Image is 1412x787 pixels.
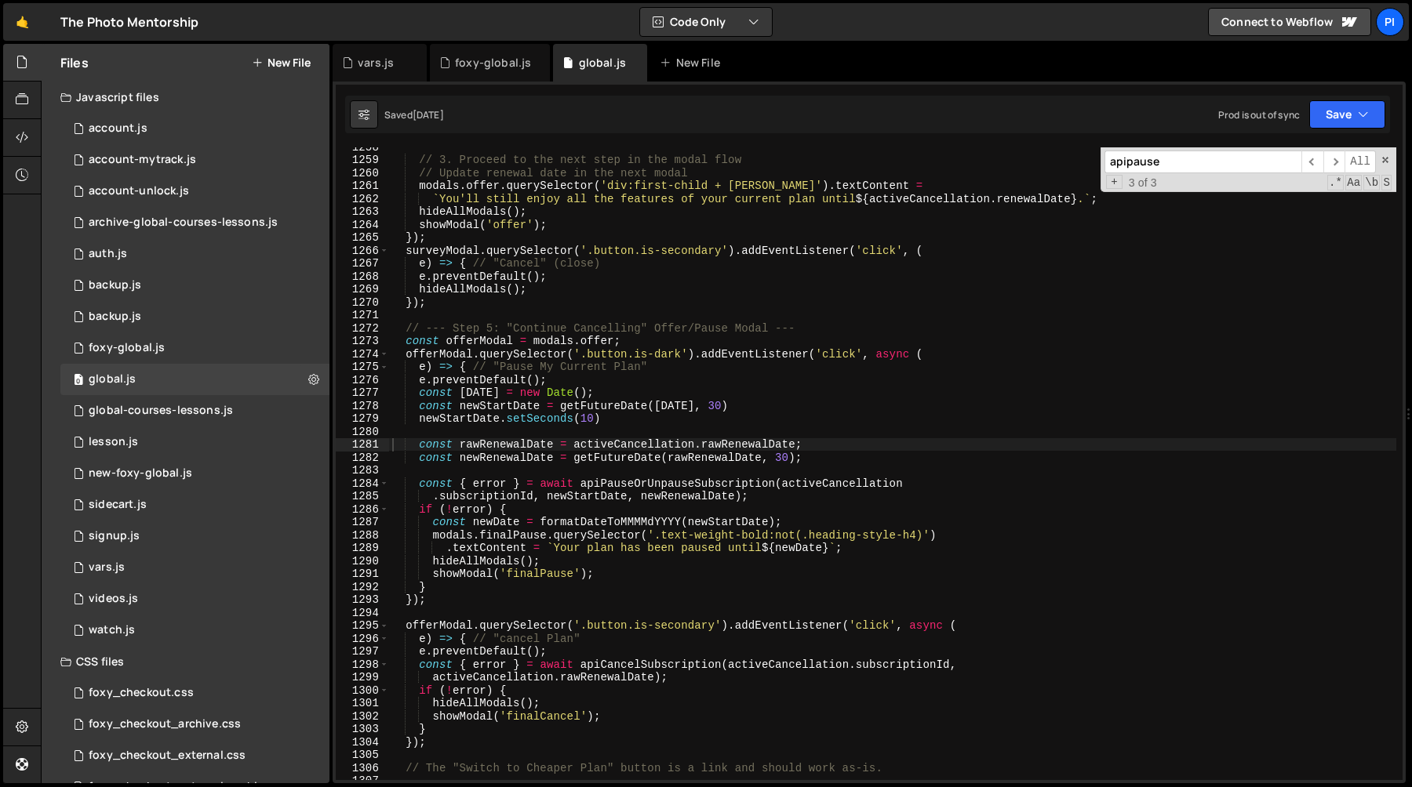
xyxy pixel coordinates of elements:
[89,153,196,167] div: account-mytrack.js
[336,205,389,219] div: 1263
[89,310,141,324] div: backup.js
[336,426,389,439] div: 1280
[336,581,389,594] div: 1292
[336,322,389,335] div: 1272
[336,671,389,684] div: 1299
[336,723,389,736] div: 1303
[89,686,194,700] div: foxy_checkout.css
[60,364,329,395] div: 13533/39483.js
[336,257,389,270] div: 1267
[336,633,389,646] div: 1296
[336,749,389,762] div: 1305
[336,283,389,296] div: 1269
[336,193,389,206] div: 1262
[413,108,444,121] div: [DATE]
[336,374,389,387] div: 1276
[336,736,389,749] div: 1304
[1104,151,1301,173] input: Search for
[336,270,389,284] div: 1268
[60,332,329,364] div: 13533/34219.js
[336,167,389,180] div: 1260
[60,709,329,740] div: 13533/44030.css
[89,121,147,136] div: account.js
[60,615,329,646] div: 13533/38527.js
[640,8,772,36] button: Code Only
[60,144,329,176] div: 13533/38628.js
[336,400,389,413] div: 1278
[336,386,389,400] div: 1277
[1345,175,1362,190] span: CaseSensitive Search
[336,710,389,724] div: 1302
[1376,8,1404,36] a: Pi
[60,583,329,615] div: 13533/42246.js
[336,645,389,658] div: 1297
[89,498,147,512] div: sidecart.js
[60,458,329,489] div: 13533/40053.js
[336,619,389,633] div: 1295
[1381,175,1392,190] span: Search In Selection
[1345,151,1376,173] span: Alt-Enter
[1363,175,1380,190] span: Whole Word Search
[1301,151,1323,173] span: ​
[336,348,389,361] div: 1274
[60,207,329,238] div: 13533/43968.js
[336,464,389,477] div: 1283
[336,490,389,503] div: 1285
[60,395,329,426] div: 13533/35292.js
[89,749,246,763] div: foxy_checkout_external.css
[336,296,389,310] div: 1270
[336,684,389,698] div: 1300
[89,592,138,606] div: videos.js
[336,762,389,775] div: 1306
[89,341,165,355] div: foxy-global.js
[1327,175,1344,190] span: RegExp Search
[1106,175,1123,190] span: Toggle Replace mode
[60,426,329,458] div: 13533/35472.js
[336,219,389,232] div: 1264
[336,593,389,607] div: 1293
[660,55,726,71] div: New File
[1218,108,1300,121] div: Prod is out of sync
[89,404,233,418] div: global-courses-lessons.js
[89,623,135,637] div: watch.js
[336,697,389,710] div: 1301
[60,677,329,709] div: 13533/38507.css
[336,438,389,452] div: 1281
[89,529,140,543] div: signup.js
[60,520,329,552] div: 13533/35364.js
[60,270,329,301] div: 13533/45030.js
[60,54,89,71] h2: Files
[336,477,389,491] div: 1284
[60,489,329,520] div: 13533/43446.js
[336,555,389,568] div: 1290
[89,184,189,198] div: account-unlock.js
[1208,8,1371,36] a: Connect to Webflow
[1323,151,1345,173] span: ​
[1123,176,1163,190] span: 3 of 3
[336,542,389,555] div: 1289
[336,141,389,154] div: 1258
[89,247,127,261] div: auth.js
[336,335,389,348] div: 1273
[60,552,329,583] div: 13533/38978.js
[89,466,192,481] div: new-foxy-global.js
[74,375,83,387] span: 0
[89,717,241,731] div: foxy_checkout_archive.css
[42,646,329,677] div: CSS files
[60,176,329,207] div: 13533/41206.js
[336,231,389,245] div: 1265
[60,740,329,771] div: 13533/38747.css
[1309,100,1385,129] button: Save
[3,3,42,41] a: 🤙
[336,412,389,426] div: 1279
[89,372,136,386] div: global.js
[336,529,389,542] div: 1288
[336,658,389,672] div: 1298
[89,560,125,575] div: vars.js
[579,55,626,71] div: global.js
[336,568,389,581] div: 1291
[336,309,389,322] div: 1271
[455,55,531,71] div: foxy-global.js
[336,516,389,529] div: 1287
